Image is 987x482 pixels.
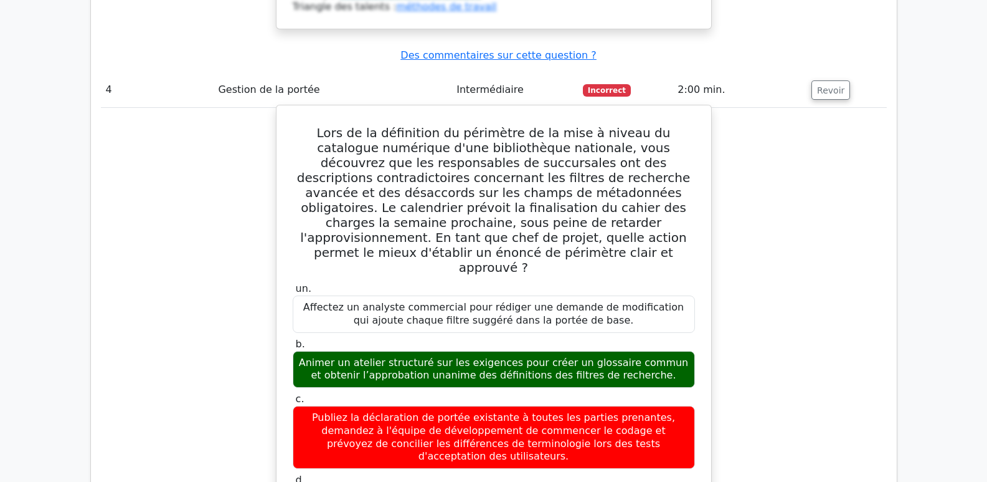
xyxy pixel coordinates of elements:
[303,301,684,326] font: Affectez un analyste commercial pour rédiger une demande de modification qui ajoute chaque filtre...
[817,85,844,95] font: Revoir
[396,1,496,12] a: méthodes de travail
[299,357,689,382] font: Animer un atelier structuré sur les exigences pour créer un glossaire commun et obtenir l’approba...
[218,84,319,95] font: Gestion de la portée
[297,125,691,275] font: Lors de la définition du périmètre de la mise à niveau du catalogue numérique d'une bibliothèque ...
[296,282,311,294] font: un.
[296,338,305,350] font: b.
[456,84,524,95] font: Intermédiaire
[811,80,850,100] button: Revoir
[678,84,725,95] font: 2:00 min.
[106,84,112,95] font: 4
[400,49,596,61] a: Des commentaires sur cette question ?
[312,412,675,462] font: Publiez la déclaration de portée existante à toutes les parties prenantes, demandez à l'équipe de...
[296,393,305,405] font: c.
[293,1,397,12] font: Triangle des talents :
[588,86,626,95] font: Incorrect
